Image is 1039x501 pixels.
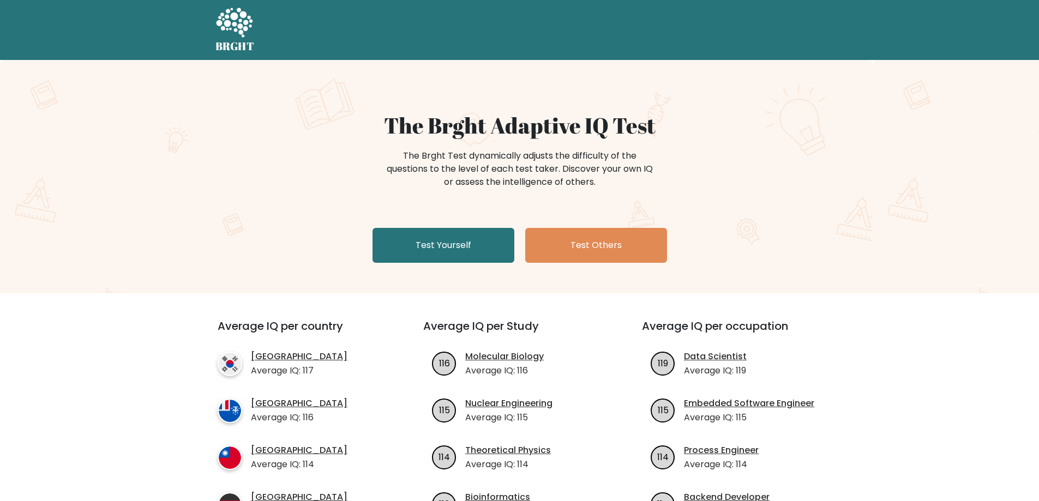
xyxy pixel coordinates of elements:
a: Nuclear Engineering [465,397,552,410]
text: 115 [658,403,669,416]
p: Average IQ: 117 [251,364,347,377]
a: [GEOGRAPHIC_DATA] [251,397,347,410]
h3: Average IQ per Study [423,319,616,346]
div: The Brght Test dynamically adjusts the difficulty of the questions to the level of each test take... [383,149,656,189]
p: Average IQ: 115 [465,411,552,424]
a: [GEOGRAPHIC_DATA] [251,444,347,457]
text: 114 [657,450,669,463]
a: Test Yourself [373,228,514,263]
a: Theoretical Physics [465,444,551,457]
a: Test Others [525,228,667,263]
text: 114 [439,450,450,463]
h3: Average IQ per occupation [642,319,834,346]
h3: Average IQ per country [218,319,384,346]
a: Process Engineer [684,444,759,457]
a: [GEOGRAPHIC_DATA] [251,350,347,363]
p: Average IQ: 116 [465,364,544,377]
p: Average IQ: 114 [465,458,551,471]
a: Molecular Biology [465,350,544,363]
p: Average IQ: 114 [684,458,759,471]
p: Average IQ: 115 [684,411,814,424]
h1: The Brght Adaptive IQ Test [254,112,786,138]
p: Average IQ: 114 [251,458,347,471]
text: 116 [439,357,450,369]
img: country [218,399,242,423]
a: BRGHT [215,4,255,56]
a: Data Scientist [684,350,747,363]
p: Average IQ: 116 [251,411,347,424]
h5: BRGHT [215,40,255,53]
p: Average IQ: 119 [684,364,747,377]
img: country [218,352,242,376]
text: 115 [439,403,450,416]
text: 119 [658,357,668,369]
a: Embedded Software Engineer [684,397,814,410]
img: country [218,445,242,470]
